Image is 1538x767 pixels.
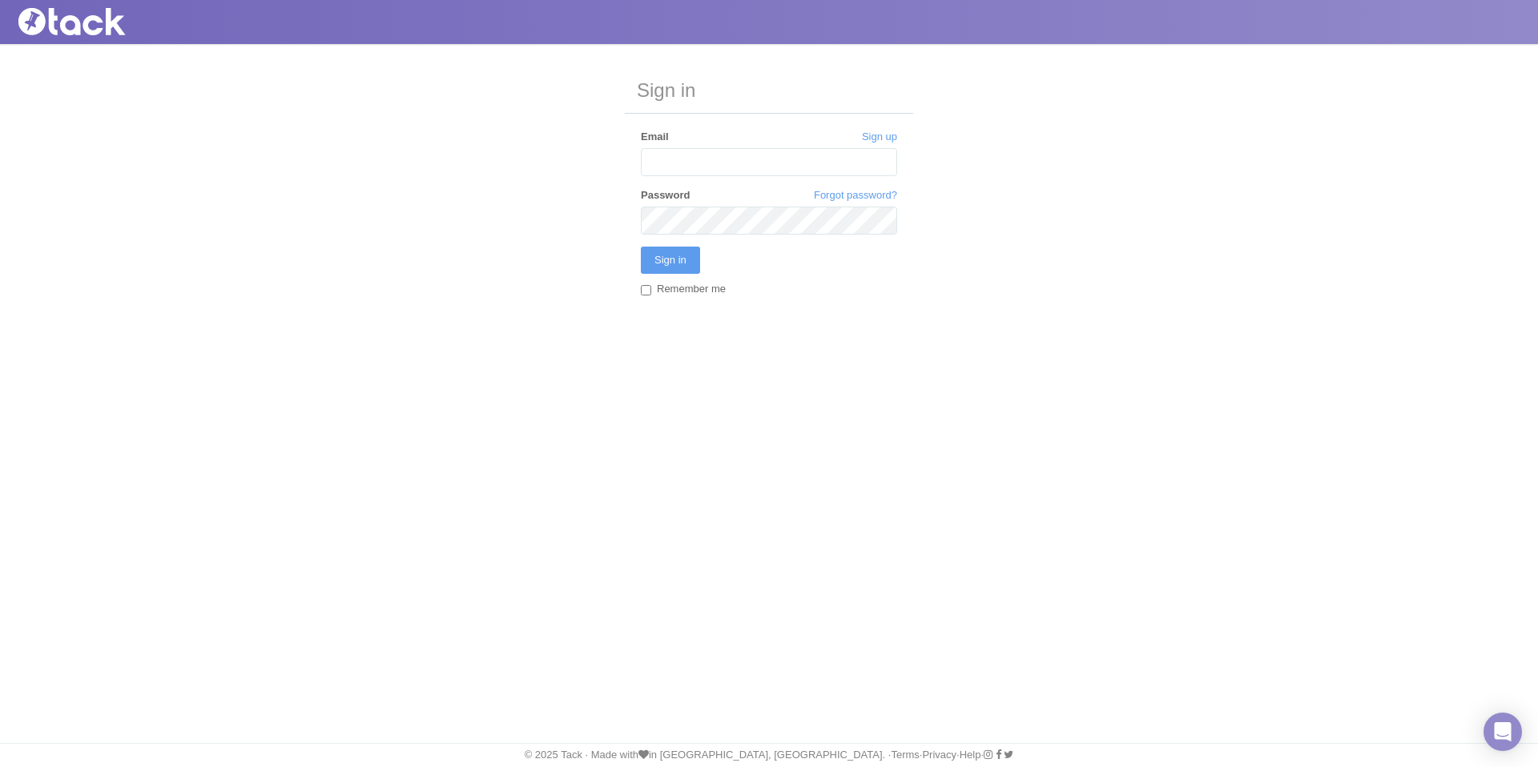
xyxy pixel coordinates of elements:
input: Remember me [641,285,651,295]
label: Password [641,188,690,203]
a: Forgot password? [814,188,897,203]
label: Remember me [641,282,726,299]
a: Help [960,749,981,761]
a: Sign up [862,130,897,144]
a: Terms [891,749,919,761]
input: Sign in [641,247,700,274]
h3: Sign in [625,68,913,114]
a: Privacy [922,749,956,761]
label: Email [641,130,669,144]
img: Tack [12,8,172,35]
div: © 2025 Tack · Made with in [GEOGRAPHIC_DATA], [GEOGRAPHIC_DATA]. · · · · [4,748,1534,762]
div: Open Intercom Messenger [1484,713,1522,751]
